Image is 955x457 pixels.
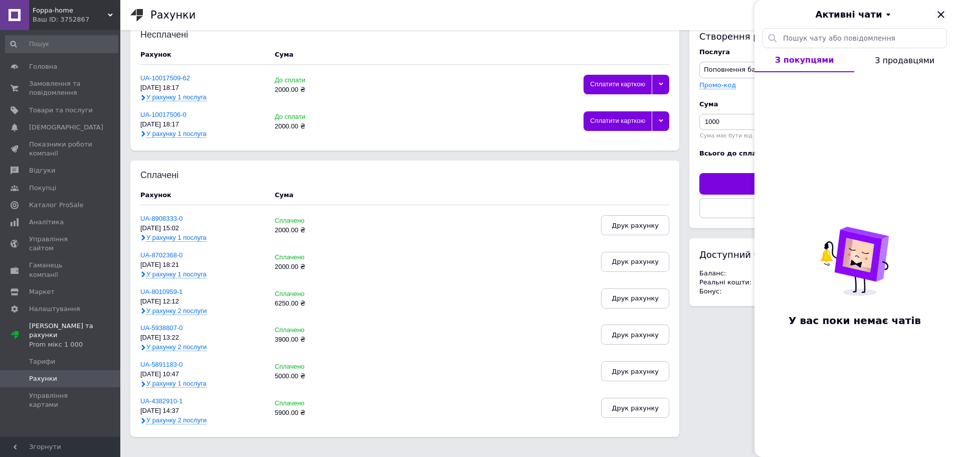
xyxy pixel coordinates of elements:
button: З продавцями [854,48,955,72]
span: У рахунку 1 послуга [146,130,207,138]
span: Налаштування [29,304,80,314]
button: Друк рахунку [601,398,669,418]
div: 2000.00 ₴ [275,86,359,94]
td: Реальні кошти : [699,278,754,287]
span: Управління сайтом [29,235,93,253]
a: UA-4382910-1 [140,397,183,405]
div: Сплачено [275,327,359,334]
span: Друк рахунку [612,294,659,302]
td: Баланс : [699,269,754,278]
button: Друк рахунку [601,361,669,381]
div: Рахунок [140,191,265,200]
span: Рахунки [29,374,57,383]
button: Активні чати [783,8,927,21]
div: [DATE] 18:21 [140,261,265,269]
button: Закрити [935,9,947,21]
div: Сума має бути від 1 до 1000000 [699,132,935,139]
div: До сплати [275,77,359,84]
div: Cума [699,100,935,109]
div: Послуга [699,48,935,57]
div: Сплачено [275,290,359,298]
span: Поповнення балансу [704,66,776,73]
div: 5900.00 ₴ [275,409,359,417]
span: Друк рахунку [612,331,659,339]
div: 2000.00 ₴ [275,123,359,130]
span: З продавцями [875,56,934,65]
span: У рахунку 1 послуга [146,270,207,278]
div: Cума [275,50,293,59]
input: Пошук [5,35,118,53]
div: [DATE] 18:17 [140,121,265,128]
div: Несплачені [140,30,206,40]
div: 3900.00 ₴ [275,336,359,344]
span: Foppa-home [33,6,108,15]
span: У рахунку 2 послуги [146,416,207,424]
span: Друк рахунку [612,404,659,412]
div: 6250.00 ₴ [275,300,359,308]
button: Друк рахунку [601,252,669,272]
span: Друк рахунку [612,368,659,375]
span: Гаманець компанії [29,261,93,279]
input: Введіть суму [699,114,935,130]
a: UA-5938807-0 [140,324,183,332]
div: Сплатити карткою [584,75,652,94]
span: З покупцями [775,55,834,65]
div: Сплачено [275,400,359,407]
div: Prom мікс 1 000 [29,340,120,349]
span: Маркет [29,287,55,296]
input: Пошук чату або повідомлення [762,28,947,48]
span: Показники роботи компанії [29,140,93,158]
label: Промо-код [699,81,736,89]
div: Рахунок [140,50,265,59]
button: Друк рахунку [601,215,669,235]
a: UA-10017506-0 [140,111,186,118]
a: UA-10017509-62 [140,74,190,82]
a: UA-8908333-0 [140,215,183,222]
div: [DATE] 13:22 [140,334,265,342]
div: Сплачено [275,363,359,371]
span: Каталог ProSale [29,201,83,210]
span: Покупці [29,184,56,193]
span: Головна [29,62,57,71]
div: [DATE] 14:37 [140,407,265,415]
span: Аналітика [29,218,64,227]
span: Доступний бюджет [699,248,792,261]
div: Ваш ID: 3752867 [33,15,120,24]
div: Сплачено [275,254,359,261]
span: У рахунку 2 послуги [146,307,207,315]
button: Друк рахунку [699,198,935,218]
span: Тарифи [29,357,55,366]
span: У рахунку 1 послуга [146,234,207,242]
div: [DATE] 12:12 [140,298,265,306]
div: 2000.00 ₴ [275,227,359,234]
div: Сплачені [140,171,206,181]
div: Всього до сплати [699,149,765,158]
a: UA-8010959-1 [140,288,183,295]
div: Створення рахунку [699,30,935,43]
span: [DEMOGRAPHIC_DATA] [29,123,103,132]
span: Друк рахунку [612,222,659,229]
span: Управління картами [29,391,93,409]
a: UA-8702368-0 [140,251,183,259]
div: [DATE] 10:47 [140,371,265,378]
div: Сплатити карткою [699,173,915,194]
div: Сплатити карткою [584,111,652,131]
div: Cума [275,191,293,200]
h1: Рахунки [150,9,196,21]
button: Друк рахунку [601,288,669,309]
button: Друк рахунку [601,325,669,345]
span: У рахунку 1 послуга [146,93,207,101]
div: [DATE] 15:02 [140,225,265,232]
span: Відгуки [29,166,55,175]
div: Сплачено [275,217,359,225]
td: Бонус : [699,287,754,296]
span: Замовлення та повідомлення [29,79,93,97]
span: У вас поки немає чатів [789,315,921,327]
span: Товари та послуги [29,106,93,115]
a: UA-5891183-0 [140,361,183,368]
span: [PERSON_NAME] та рахунки [29,322,120,349]
div: 2000.00 ₴ [275,263,359,271]
span: Друк рахунку [612,258,659,265]
div: [DATE] 18:17 [140,84,265,92]
span: У рахунку 1 послуга [146,380,207,388]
